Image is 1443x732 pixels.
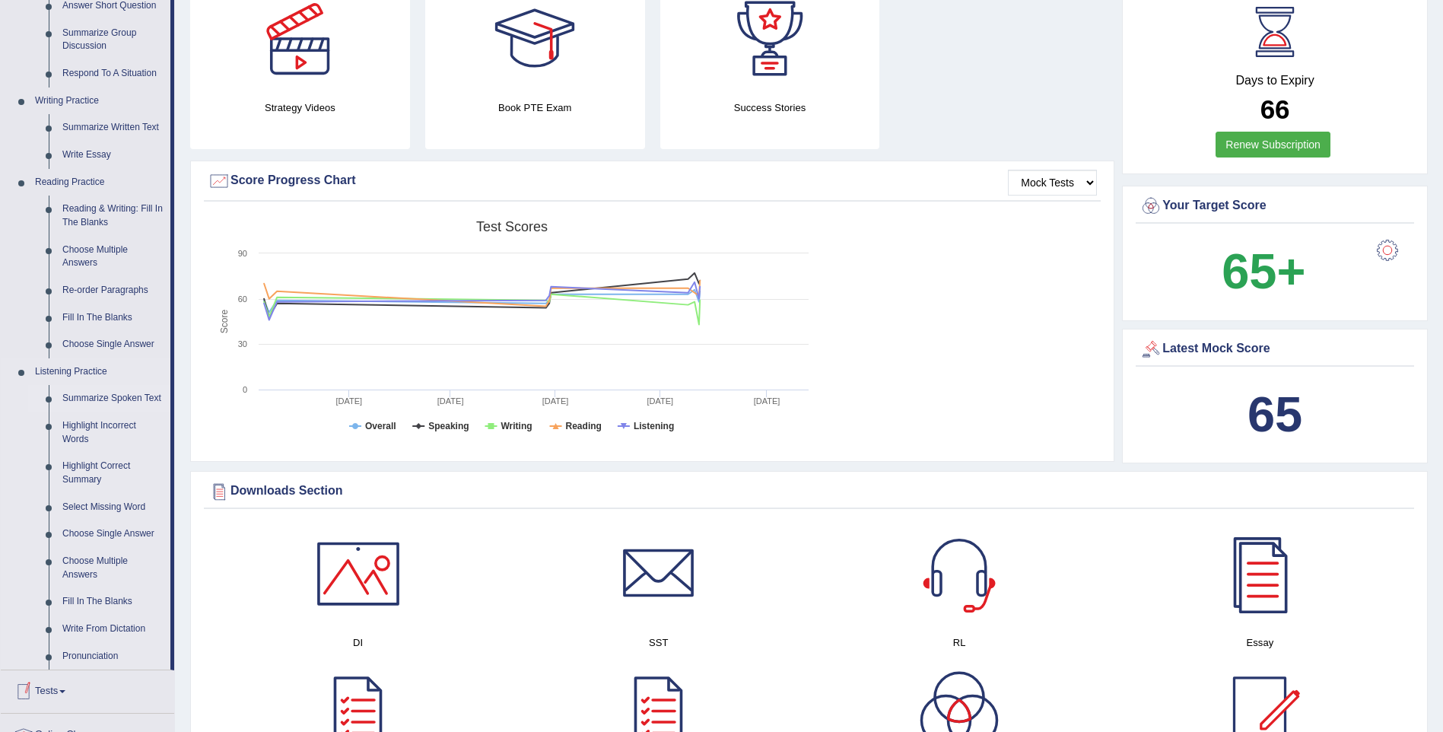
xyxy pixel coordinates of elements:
a: Choose Single Answer [56,331,170,358]
div: Your Target Score [1139,195,1410,218]
a: Select Missing Word [56,494,170,521]
a: Pronunciation [56,643,170,670]
tspan: Reading [566,421,602,431]
tspan: Listening [634,421,674,431]
tspan: Speaking [428,421,469,431]
tspan: [DATE] [437,396,464,406]
a: Listening Practice [28,358,170,386]
a: Choose Multiple Answers [56,237,170,277]
b: 65 [1248,387,1302,442]
tspan: Test scores [476,219,548,234]
a: Fill In The Blanks [56,304,170,332]
tspan: Overall [365,421,396,431]
tspan: [DATE] [335,396,362,406]
h4: Days to Expiry [1139,74,1410,88]
a: Highlight Correct Summary [56,453,170,493]
a: Reading Practice [28,169,170,196]
a: Re-order Paragraphs [56,277,170,304]
a: Write Essay [56,142,170,169]
tspan: [DATE] [647,396,674,406]
tspan: Score [219,310,230,334]
tspan: Writing [501,421,532,431]
text: 30 [238,339,247,348]
a: Writing Practice [28,88,170,115]
text: 90 [238,249,247,258]
a: Choose Single Answer [56,520,170,548]
a: Respond To A Situation [56,60,170,88]
a: Tests [1,670,174,708]
a: Summarize Group Discussion [56,20,170,60]
h4: SST [516,635,801,651]
text: 0 [243,385,247,394]
a: Summarize Written Text [56,114,170,142]
a: Highlight Incorrect Words [56,412,170,453]
text: 60 [238,294,247,304]
h4: Success Stories [660,100,880,116]
a: Summarize Spoken Text [56,385,170,412]
tspan: [DATE] [542,396,569,406]
a: Fill In The Blanks [56,588,170,616]
b: 66 [1260,94,1290,124]
h4: DI [215,635,501,651]
a: Choose Multiple Answers [56,548,170,588]
h4: RL [817,635,1102,651]
a: Write From Dictation [56,616,170,643]
h4: Essay [1117,635,1403,651]
a: Renew Subscription [1216,132,1330,158]
tspan: [DATE] [754,396,780,406]
b: 65+ [1222,243,1305,299]
h4: Book PTE Exam [425,100,645,116]
h4: Strategy Videos [190,100,410,116]
div: Score Progress Chart [208,170,1097,193]
a: Reading & Writing: Fill In The Blanks [56,196,170,236]
div: Downloads Section [208,480,1410,503]
div: Latest Mock Score [1139,338,1410,361]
